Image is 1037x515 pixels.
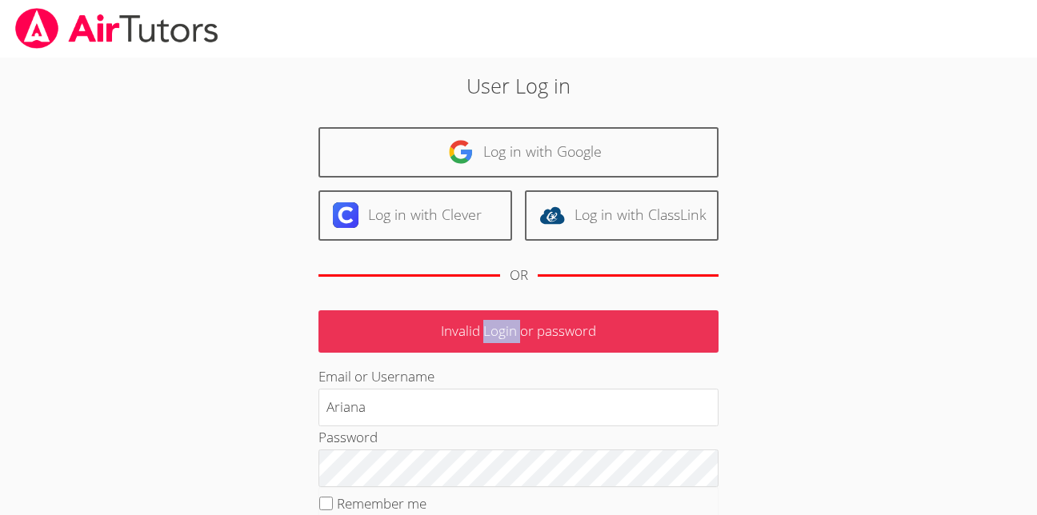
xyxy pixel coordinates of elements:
label: Password [318,428,378,446]
img: classlink-logo-d6bb404cc1216ec64c9a2012d9dc4662098be43eaf13dc465df04b49fa7ab582.svg [539,202,565,228]
img: clever-logo-6eab21bc6e7a338710f1a6ff85c0baf02591cd810cc4098c63d3a4b26e2feb20.svg [333,202,358,228]
img: airtutors_banner-c4298cdbf04f3fff15de1276eac7730deb9818008684d7c2e4769d2f7ddbe033.png [14,8,220,49]
a: Log in with ClassLink [525,190,719,241]
a: Log in with Clever [318,190,512,241]
h2: User Log in [238,70,799,101]
img: google-logo-50288ca7cdecda66e5e0955fdab243c47b7ad437acaf1139b6f446037453330a.svg [448,139,474,165]
label: Remember me [337,494,426,513]
p: Invalid Login or password [318,310,719,353]
label: Email or Username [318,367,434,385]
div: OR [510,264,528,287]
a: Log in with Google [318,127,719,178]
